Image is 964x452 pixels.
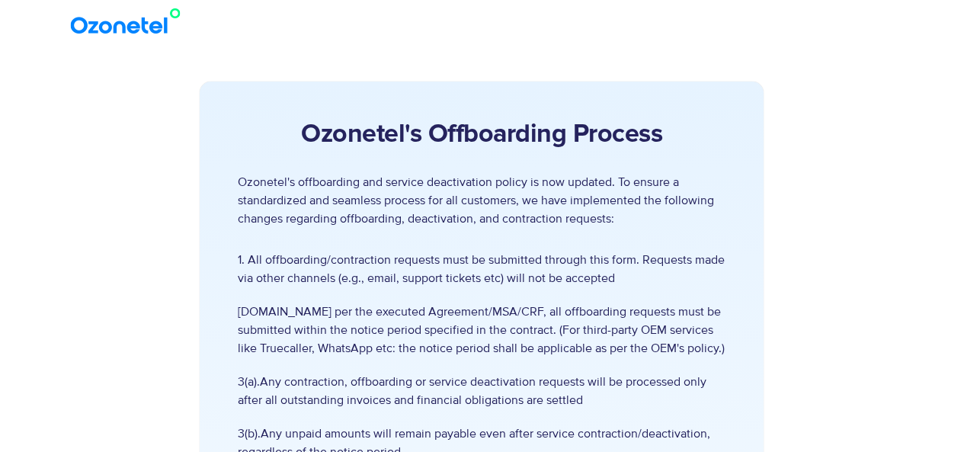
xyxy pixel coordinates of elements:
[238,251,725,287] span: 1. All offboarding/contraction requests must be submitted through this form. Requests made via ot...
[238,173,725,228] p: Ozonetel's offboarding and service deactivation policy is now updated. To ensure a standardized a...
[238,373,725,409] span: 3(a).Any contraction, offboarding or service deactivation requests will be processed only after a...
[238,120,725,150] h2: Ozonetel's Offboarding Process
[238,303,725,357] span: [DOMAIN_NAME] per the executed Agreement/MSA/CRF, all offboarding requests must be submitted with...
